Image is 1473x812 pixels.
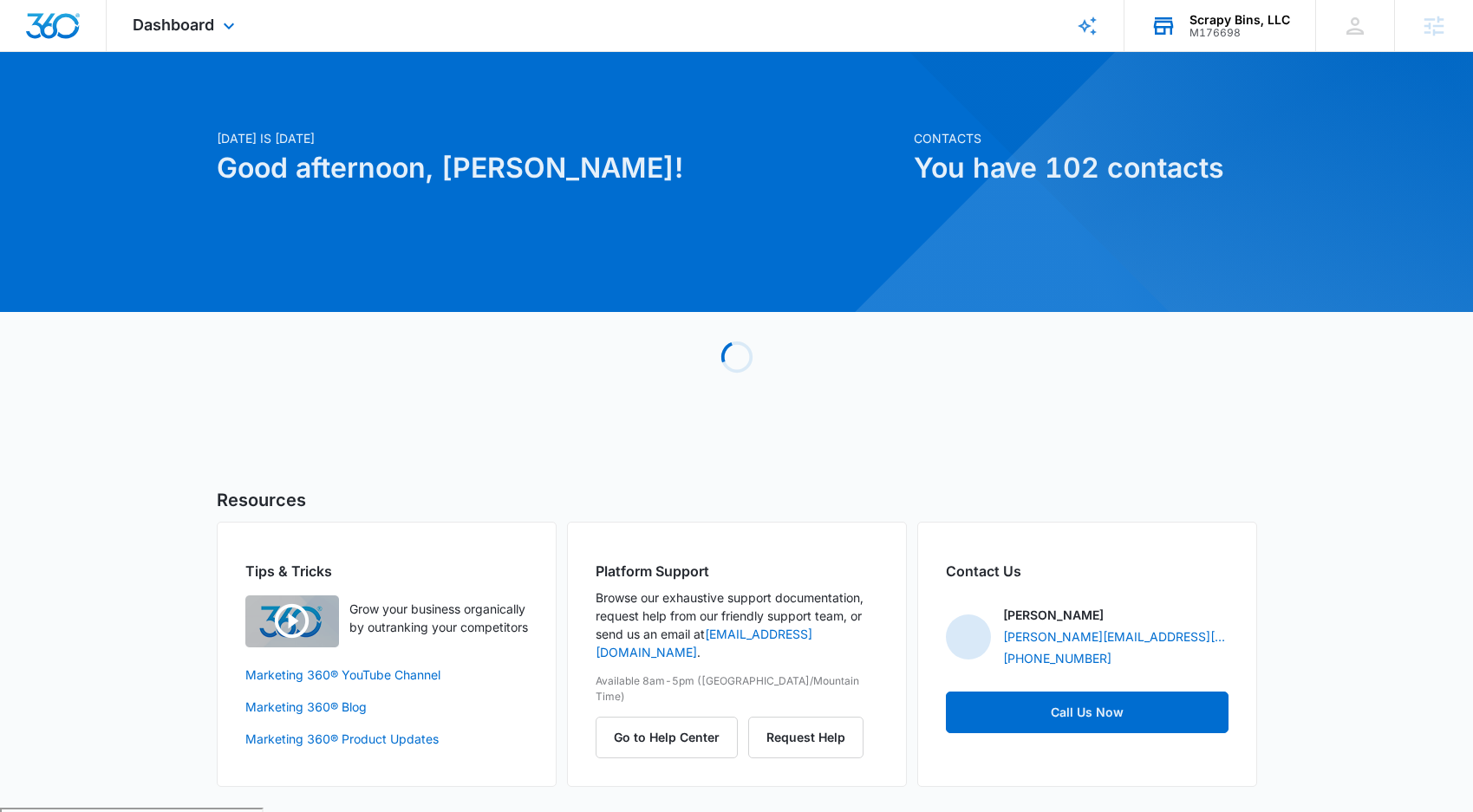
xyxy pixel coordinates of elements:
div: v 4.0.25 [49,28,85,42]
span: Dashboard [133,16,214,34]
button: Go to Help Center [596,717,738,758]
p: Grow your business organically by outranking your competitors [349,600,528,636]
img: logo_orange.svg [28,28,42,42]
p: [DATE] is [DATE] [217,129,903,147]
h1: You have 102 contacts [914,147,1257,189]
img: tab_domain_overview_orange.svg [47,101,61,114]
h2: Tips & Tricks [245,561,528,581]
div: Domain Overview [66,102,155,114]
h2: Platform Support [596,561,878,581]
img: Jacob Gallahan [946,614,991,659]
p: Available 8am-5pm ([GEOGRAPHIC_DATA]/Mountain Time) [596,673,878,705]
div: account id [1189,27,1290,39]
a: Request Help [748,730,864,744]
a: Marketing 360® YouTube Channel [245,666,528,684]
a: Call Us Now [946,692,1229,733]
a: [PERSON_NAME][EMAIL_ADDRESS][PERSON_NAME][DOMAIN_NAME] [1003,627,1229,646]
h1: Good afternoon, [PERSON_NAME]! [217,147,903,189]
a: Marketing 360® Blog [245,698,528,716]
h5: Resources [217,487,1257,513]
h2: Contact Us [946,561,1229,581]
div: Domain: [DOMAIN_NAME] [45,45,191,59]
button: Request Help [748,717,864,758]
p: Browse our exhaustive support documentation, request help from our friendly support team, or send... [596,588,878,661]
img: tab_keywords_by_traffic_grey.svg [173,101,186,114]
p: [PERSON_NAME] [1003,606,1104,624]
div: Keywords by Traffic [192,102,292,114]
img: Quick Overview Video [245,595,339,647]
a: Marketing 360® Product Updates [245,730,528,748]
p: Contacts [914,129,1257,147]
a: Go to Help Center [596,730,748,744]
a: [PHONE_NUMBER] [1003,649,1111,667]
div: account name [1189,13,1290,27]
img: website_grey.svg [28,45,42,59]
